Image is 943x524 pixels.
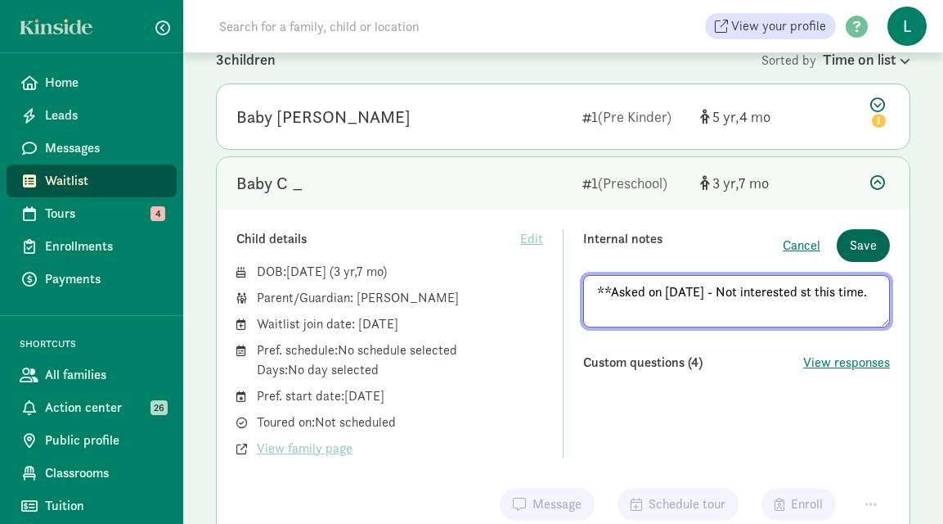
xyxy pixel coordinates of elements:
[850,236,877,255] span: Save
[861,445,943,524] iframe: Chat Widget
[216,48,761,70] div: 3 children
[761,488,836,521] button: Enroll
[583,353,803,373] div: Custom questions (4)
[257,386,543,406] div: Pref. start date: [DATE]
[7,66,177,99] a: Home
[45,269,164,289] span: Payments
[7,263,177,296] a: Payments
[150,206,165,221] span: 4
[45,138,164,158] span: Messages
[532,495,582,514] span: Message
[791,495,823,514] span: Enroll
[705,13,836,39] a: View your profile
[45,398,164,418] span: Action center
[783,236,820,255] button: Cancel
[582,106,687,128] div: 1
[45,496,164,516] span: Tuition
[257,262,543,282] div: DOB: ( )
[45,463,164,483] span: Classrooms
[700,172,779,194] div: [object Object]
[45,431,164,450] span: Public profile
[700,106,779,128] div: [object Object]
[45,106,164,125] span: Leads
[583,229,783,262] div: Internal notes
[257,341,543,380] div: Pref. schedule: No schedule selected Days: No day selected
[739,174,769,192] span: 7
[257,314,543,334] div: Waitlist join date: [DATE]
[7,132,177,165] a: Messages
[7,359,177,391] a: All families
[45,171,164,191] span: Waitlist
[150,400,168,415] span: 26
[7,424,177,457] a: Public profile
[712,174,739,192] span: 3
[7,197,177,230] a: Tours 4
[761,48,910,70] div: Sorted by
[257,288,543,308] div: Parent/Guardian: [PERSON_NAME]
[520,229,543,249] span: Edit
[649,495,725,514] span: Schedule tour
[45,237,164,256] span: Enrollments
[357,263,383,280] span: 7
[739,107,770,126] span: 4
[712,107,739,126] span: 5
[257,439,353,458] span: View family page
[7,165,177,197] a: Waitlist
[286,263,326,280] span: [DATE]
[7,230,177,263] a: Enrollments
[731,16,826,36] span: View your profile
[598,107,671,126] span: (Pre Kinder)
[7,490,177,522] a: Tuition
[7,457,177,490] a: Classrooms
[582,172,687,194] div: 1
[803,353,890,373] button: View responses
[236,229,520,249] div: Child details
[257,413,543,432] div: Toured on: Not scheduled
[45,73,164,93] span: Home
[45,365,164,385] span: All families
[236,104,411,130] div: Baby Sanders
[7,99,177,132] a: Leads
[823,48,910,70] div: Time on list
[209,10,668,43] input: Search for a family, child or location
[887,7,927,46] span: L
[617,488,739,521] button: Schedule tour
[837,229,890,262] button: Save
[500,488,595,521] button: Message
[7,391,177,424] a: Action center 26
[236,170,303,196] div: Baby C _
[334,263,357,280] span: 3
[598,174,667,192] span: (Preschool)
[45,204,164,224] span: Tours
